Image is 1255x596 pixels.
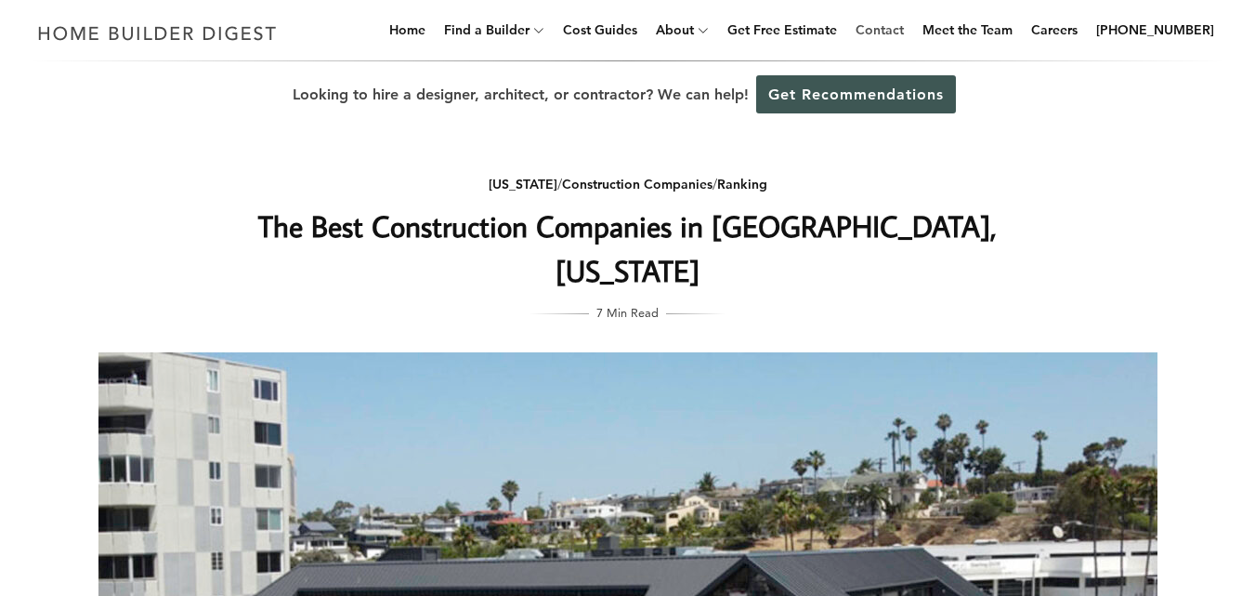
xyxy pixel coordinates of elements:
[596,302,659,323] span: 7 Min Read
[489,176,557,192] a: [US_STATE]
[717,176,767,192] a: Ranking
[257,204,999,293] h1: The Best Construction Companies in [GEOGRAPHIC_DATA], [US_STATE]
[30,15,285,51] img: Home Builder Digest
[756,75,956,113] a: Get Recommendations
[562,176,712,192] a: Construction Companies
[257,173,999,196] div: / /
